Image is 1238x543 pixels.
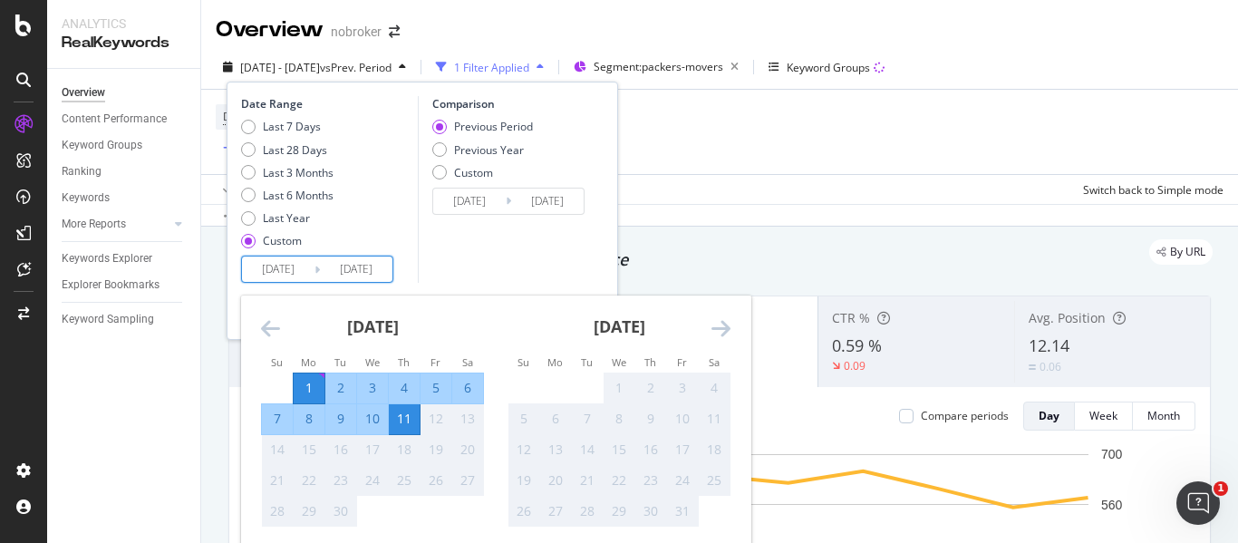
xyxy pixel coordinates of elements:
[301,355,316,369] small: Mo
[572,441,603,459] div: 14
[508,465,540,496] td: Not available. Sunday, October 19, 2025
[421,471,451,490] div: 26
[677,355,687,369] small: Fr
[699,471,730,490] div: 25
[325,403,357,434] td: Selected. Tuesday, September 9, 2025
[263,233,302,248] div: Custom
[241,233,334,248] div: Custom
[635,502,666,520] div: 30
[508,403,540,434] td: Not available. Sunday, October 5, 2025
[604,496,635,527] td: Not available. Wednesday, October 29, 2025
[635,434,667,465] td: Not available. Thursday, October 16, 2025
[667,373,699,403] td: Not available. Friday, October 3, 2025
[62,83,188,102] a: Overview
[699,441,730,459] div: 18
[389,373,421,403] td: Selected. Thursday, September 4, 2025
[699,403,730,434] td: Not available. Saturday, October 11, 2025
[540,496,572,527] td: Not available. Monday, October 27, 2025
[357,379,388,397] div: 3
[540,434,572,465] td: Not available. Monday, October 13, 2025
[581,355,593,369] small: Tu
[452,465,484,496] td: Not available. Saturday, September 27, 2025
[62,15,186,33] div: Analytics
[604,434,635,465] td: Not available. Wednesday, October 15, 2025
[262,465,294,496] td: Not available. Sunday, September 21, 2025
[452,434,484,465] td: Not available. Saturday, September 20, 2025
[1101,498,1123,512] text: 560
[508,410,539,428] div: 5
[1147,408,1180,423] div: Month
[241,165,334,180] div: Last 3 Months
[325,502,356,520] div: 30
[357,373,389,403] td: Selected. Wednesday, September 3, 2025
[572,496,604,527] td: Not available. Tuesday, October 28, 2025
[62,276,188,295] a: Explorer Bookmarks
[604,403,635,434] td: Not available. Wednesday, October 8, 2025
[1039,408,1059,423] div: Day
[1029,335,1069,356] span: 12.14
[432,96,590,112] div: Comparison
[241,142,334,158] div: Last 28 Days
[389,25,400,38] div: arrow-right-arrow-left
[594,315,645,337] strong: [DATE]
[325,471,356,490] div: 23
[1029,309,1106,326] span: Avg. Position
[604,471,634,490] div: 22
[452,410,483,428] div: 13
[325,373,357,403] td: Selected. Tuesday, September 2, 2025
[421,373,452,403] td: Selected. Friday, September 5, 2025
[635,465,667,496] td: Not available. Thursday, October 23, 2025
[432,165,533,180] div: Custom
[294,471,324,490] div: 22
[1214,481,1228,496] span: 1
[294,379,324,397] div: 1
[334,355,346,369] small: Tu
[294,403,325,434] td: Selected. Monday, September 8, 2025
[635,441,666,459] div: 16
[62,276,160,295] div: Explorer Bookmarks
[709,355,720,369] small: Sa
[421,410,451,428] div: 12
[454,165,493,180] div: Custom
[263,142,327,158] div: Last 28 Days
[320,257,392,282] input: End Date
[357,403,389,434] td: Selected. Wednesday, September 10, 2025
[325,496,357,527] td: Not available. Tuesday, September 30, 2025
[667,410,698,428] div: 10
[389,410,420,428] div: 11
[699,410,730,428] div: 11
[540,465,572,496] td: Not available. Monday, October 20, 2025
[432,119,533,134] div: Previous Period
[635,410,666,428] div: 9
[421,434,452,465] td: Not available. Friday, September 19, 2025
[454,119,533,134] div: Previous Period
[604,441,634,459] div: 15
[1076,175,1223,204] button: Switch back to Simple mode
[452,471,483,490] div: 27
[1023,402,1075,431] button: Day
[325,410,356,428] div: 9
[667,379,698,397] div: 3
[294,373,325,403] td: Selected as start date. Monday, September 1, 2025
[612,355,626,369] small: We
[667,403,699,434] td: Not available. Friday, October 10, 2025
[432,142,533,158] div: Previous Year
[462,355,473,369] small: Sa
[699,373,730,403] td: Not available. Saturday, October 4, 2025
[572,403,604,434] td: Not available. Tuesday, October 7, 2025
[262,434,294,465] td: Not available. Sunday, September 14, 2025
[547,355,563,369] small: Mo
[844,358,866,373] div: 0.09
[1133,402,1195,431] button: Month
[331,23,382,41] div: nobroker
[508,434,540,465] td: Not available. Sunday, October 12, 2025
[635,373,667,403] td: Not available. Thursday, October 2, 2025
[667,465,699,496] td: Not available. Friday, October 24, 2025
[263,119,321,134] div: Last 7 Days
[421,403,452,434] td: Not available. Friday, September 12, 2025
[357,471,388,490] div: 24
[241,210,334,226] div: Last Year
[508,471,539,490] div: 19
[452,373,484,403] td: Selected. Saturday, September 6, 2025
[216,15,324,45] div: Overview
